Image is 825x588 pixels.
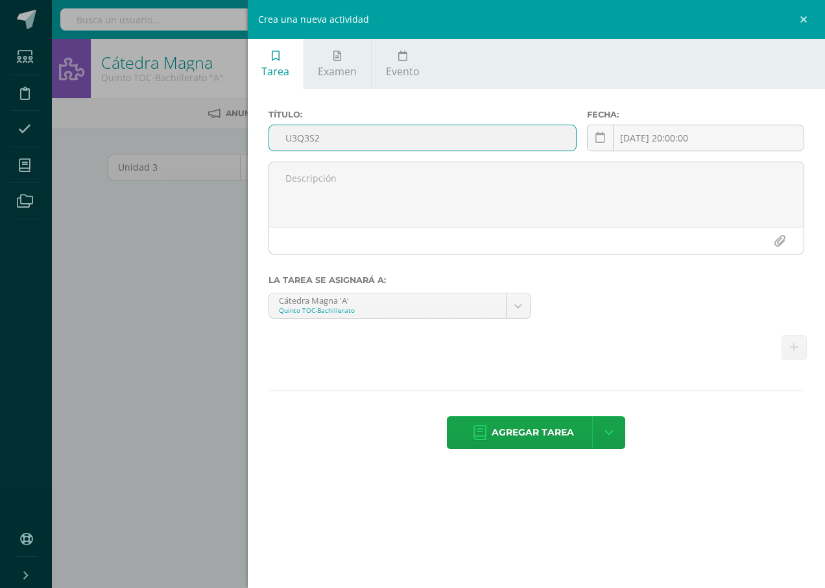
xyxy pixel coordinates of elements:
[269,293,531,318] a: Cátedra Magna 'A'Quinto TOC-Bachillerato
[269,275,804,285] label: La tarea se asignará a:
[269,110,577,119] label: Título:
[269,125,576,151] input: Título
[372,39,433,89] a: Evento
[279,306,496,315] div: Quinto TOC-Bachillerato
[318,64,357,79] span: Examen
[588,125,804,151] input: Fecha de entrega
[386,64,420,79] span: Evento
[279,293,496,306] div: Cátedra Magna 'A'
[261,64,289,79] span: Tarea
[492,417,574,448] span: Agregar tarea
[587,110,804,119] label: Fecha:
[304,39,371,89] a: Examen
[248,39,304,89] a: Tarea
